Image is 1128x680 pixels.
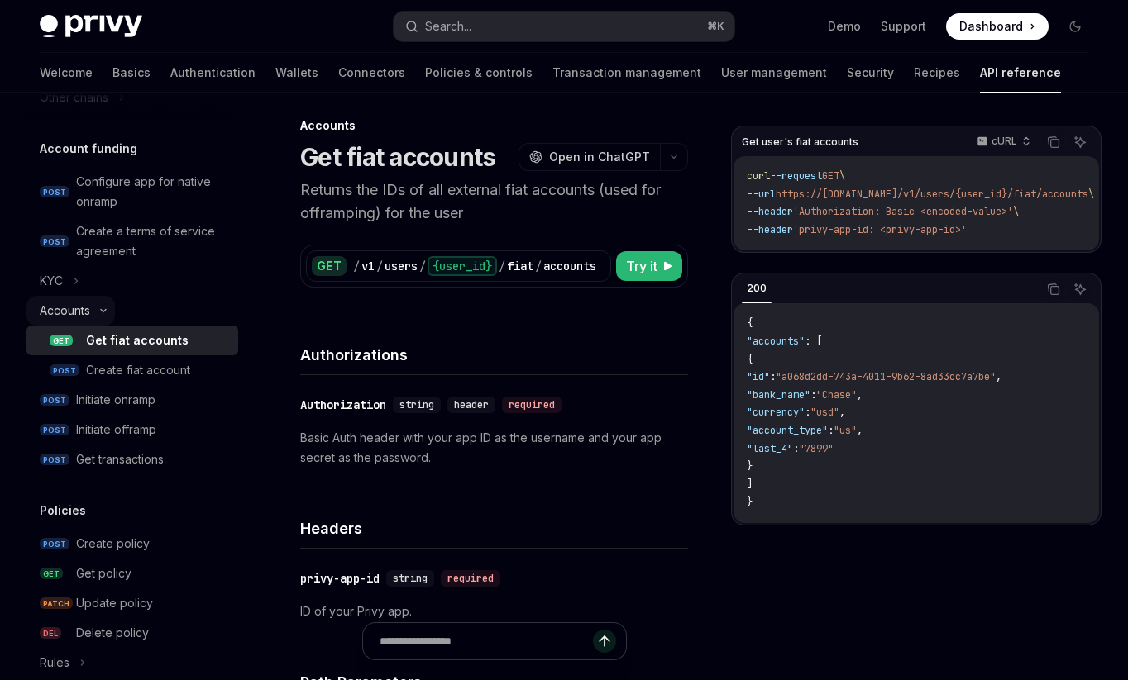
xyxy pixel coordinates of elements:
div: Rules [40,653,69,673]
button: Try it [616,251,682,281]
span: POST [40,235,69,248]
div: Initiate offramp [76,420,156,440]
button: Copy the contents from the code block [1043,278,1064,300]
div: Get policy [76,563,131,583]
div: Get transactions [76,449,164,469]
a: Welcome [40,53,93,93]
div: Delete policy [76,623,149,643]
a: Demo [828,18,861,35]
span: "Chase" [816,388,857,402]
div: / [419,258,426,274]
h4: Headers [300,517,688,540]
a: Transaction management [552,53,701,93]
a: POSTCreate a terms of service agreement [26,216,238,266]
div: KYC [40,271,63,291]
a: Connectors [338,53,405,93]
div: required [441,570,500,587]
div: v1 [361,258,375,274]
div: Create policy [76,534,150,554]
p: cURL [992,135,1017,148]
a: User management [721,53,827,93]
span: Dashboard [959,18,1023,35]
span: string [393,572,428,585]
span: --header [747,205,793,218]
a: GETGet policy [26,559,238,588]
span: string [399,398,434,411]
span: GET [40,568,63,580]
span: , [996,370,1001,383]
button: KYC [26,266,88,296]
div: Search... [425,17,471,36]
a: POSTConfigure app for native onramp [26,167,238,216]
div: GET [312,256,347,276]
img: dark logo [40,15,142,38]
button: Accounts [26,296,115,326]
span: Try it [626,256,657,276]
h1: Get fiat accounts [300,142,495,172]
span: header [454,398,489,411]
button: Toggle dark mode [1062,13,1088,40]
a: POSTCreate policy [26,529,238,559]
div: required [502,397,562,413]
span: : [793,442,799,455]
div: Create a terms of service agreement [76,221,228,261]
a: POSTInitiate onramp [26,385,238,415]
span: "account_type" [747,424,828,437]
a: Authentication [170,53,256,93]
div: / [535,258,542,274]
a: POSTInitiate offramp [26,415,238,445]
span: Get user's fiat accounts [742,136,858,149]
div: / [353,258,360,274]
span: "us" [834,424,857,437]
div: {user_id} [428,256,497,276]
span: "last_4" [747,442,793,455]
a: Security [847,53,894,93]
a: Basics [112,53,151,93]
p: ID of your Privy app. [300,602,688,621]
a: Dashboard [946,13,1049,40]
button: Ask AI [1069,131,1091,153]
span: 'Authorization: Basic <encoded-value>' [793,205,1013,218]
span: { [747,353,753,366]
span: POST [50,364,79,377]
div: privy-app-id [300,570,380,587]
span: : [810,388,816,402]
p: Basic Auth header with your app ID as the username and your app secret as the password. [300,428,688,468]
span: curl [747,169,770,183]
a: API reference [980,53,1061,93]
span: : [ [805,335,822,348]
div: Authorization [300,397,386,413]
span: Open in ChatGPT [549,149,650,165]
span: "id" [747,370,770,383]
span: "usd" [810,406,839,419]
span: "currency" [747,406,805,419]
button: Open in ChatGPT [519,143,660,171]
a: DELDelete policy [26,618,238,648]
span: POST [40,538,69,550]
div: Create fiat account [86,360,190,380]
span: , [857,388,863,402]
span: "a068d2dd-743a-4011-9b62-8ad33cc7a7be" [776,370,996,383]
span: ⌘ K [707,20,724,33]
h5: Account funding [40,139,137,159]
button: cURL [968,128,1038,156]
a: Wallets [275,53,318,93]
a: Support [881,18,926,35]
button: Ask AI [1069,278,1091,300]
span: : [828,424,834,437]
a: PATCHUpdate policy [26,588,238,618]
div: Accounts [40,301,90,321]
span: "7899" [799,442,834,455]
span: \ [1088,188,1094,201]
div: Update policy [76,593,153,613]
span: --header [747,223,793,236]
span: DEL [40,627,61,640]
p: Returns the IDs of all external fiat accounts (used for offramping) for the user [300,178,688,225]
div: / [376,258,383,274]
div: Configure app for native onramp [76,172,228,212]
span: https://[DOMAIN_NAME]/v1/users/{user_id}/fiat/accounts [776,188,1088,201]
div: Initiate onramp [76,390,155,410]
a: Recipes [914,53,960,93]
button: Send message [593,630,616,653]
h5: Policies [40,501,86,521]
